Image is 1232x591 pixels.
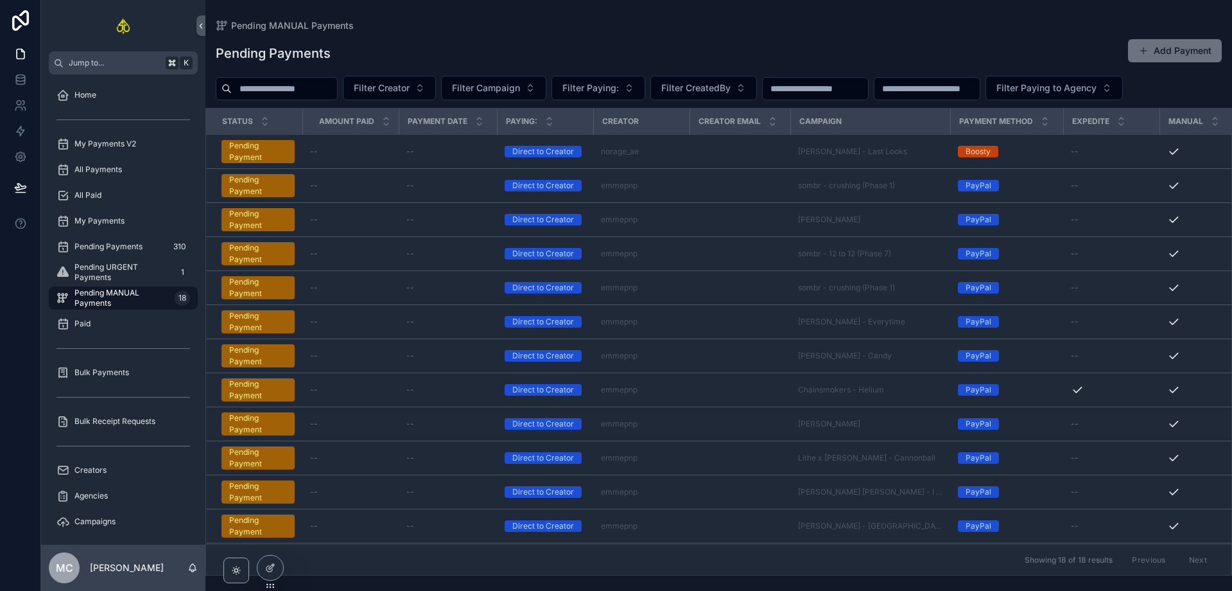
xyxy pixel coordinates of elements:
span: -- [310,146,318,157]
span: My Payments [74,216,125,226]
a: -- [310,317,391,327]
span: [PERSON_NAME] - Candy [798,351,892,361]
a: -- [1071,419,1152,429]
a: emmepnp [601,317,682,327]
span: -- [1071,317,1079,327]
div: Pending Payment [229,174,287,197]
span: Paid [74,319,91,329]
span: -- [1071,487,1079,497]
div: Direct to Creator [512,452,574,464]
span: -- [1071,419,1079,429]
div: Direct to Creator [512,146,574,157]
div: PayPal [966,452,991,464]
span: sombr - crushing (Phase 1) [798,283,895,293]
div: PayPal [966,520,991,532]
span: My Payments V2 [74,139,136,149]
a: emmepnp [601,181,638,191]
span: Pending Payments [74,242,143,252]
span: Filter Creator [354,82,410,94]
a: [PERSON_NAME] - Last Looks [798,146,942,157]
a: [PERSON_NAME] [798,419,860,429]
a: [PERSON_NAME] - Last Looks [798,146,907,157]
div: Direct to Creator [512,384,574,396]
a: -- [406,317,489,327]
div: Direct to Creator [512,282,574,294]
a: Campaigns [49,510,198,533]
div: Direct to Creator [512,418,574,430]
a: sombr - crushing (Phase 1) [798,181,895,191]
a: Direct to Creator [505,214,586,225]
a: PayPal [958,350,1055,362]
a: -- [406,419,489,429]
span: Payment Date [408,116,467,127]
div: scrollable content [41,75,205,545]
a: Paid [49,312,198,335]
a: Pending MANUAL Payments18 [49,287,198,310]
a: -- [406,146,489,157]
a: Direct to Creator [505,520,586,532]
a: sombr - crushing (Phase 1) [798,181,942,191]
a: PayPal [958,282,1055,294]
span: -- [310,283,318,293]
a: Chainsmokers - Helium [798,385,942,395]
div: 18 [175,290,190,306]
a: Pending URGENT Payments1 [49,261,198,284]
a: Direct to Creator [505,486,586,498]
span: -- [406,249,414,259]
span: emmepnp [601,487,638,497]
span: emmepnp [601,521,638,531]
a: Direct to Creator [505,180,586,191]
button: Select Button [650,76,757,100]
a: Direct to Creator [505,282,586,294]
div: Pending Payment [229,344,287,367]
a: [PERSON_NAME] - [GEOGRAPHIC_DATA] [798,521,942,531]
div: Pending Payment [229,412,287,436]
a: Direct to Creator [505,384,586,396]
a: emmepnp [601,317,638,327]
span: -- [406,215,414,225]
a: All Payments [49,158,198,181]
span: Chainsmokers - Helium [798,385,884,395]
a: -- [406,283,489,293]
a: -- [310,453,391,463]
span: Manual [1168,116,1203,127]
span: -- [310,385,318,395]
span: K [181,58,191,68]
span: -- [406,317,414,327]
span: -- [1071,146,1079,157]
a: -- [1071,521,1152,531]
a: Lithe x [PERSON_NAME] - Cannonball [798,453,935,463]
a: [PERSON_NAME] [PERSON_NAME] - I luv that babe [798,487,942,497]
span: -- [310,181,318,191]
span: -- [310,453,318,463]
a: PayPal [958,214,1055,225]
span: norage_ae [601,146,639,157]
div: PayPal [966,384,991,396]
div: Direct to Creator [512,248,574,260]
a: My Payments V2 [49,132,198,155]
a: emmepnp [601,521,682,531]
a: Direct to Creator [505,146,586,157]
a: -- [310,351,391,361]
span: Creator Email [698,116,761,127]
a: [PERSON_NAME] - Everytime [798,317,905,327]
a: emmepnp [601,385,682,395]
a: Pending Payment [221,481,295,504]
a: Direct to Creator [505,316,586,328]
a: -- [310,249,391,259]
img: App logo [116,15,132,36]
div: Pending Payment [229,242,287,265]
a: emmepnp [601,249,682,259]
span: -- [1071,215,1079,225]
div: PayPal [966,214,991,225]
span: Filter Campaign [452,82,520,94]
a: Pending Payment [221,174,295,197]
span: emmepnp [601,351,638,361]
span: -- [406,487,414,497]
div: Direct to Creator [512,214,574,225]
span: -- [310,351,318,361]
span: -- [310,215,318,225]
